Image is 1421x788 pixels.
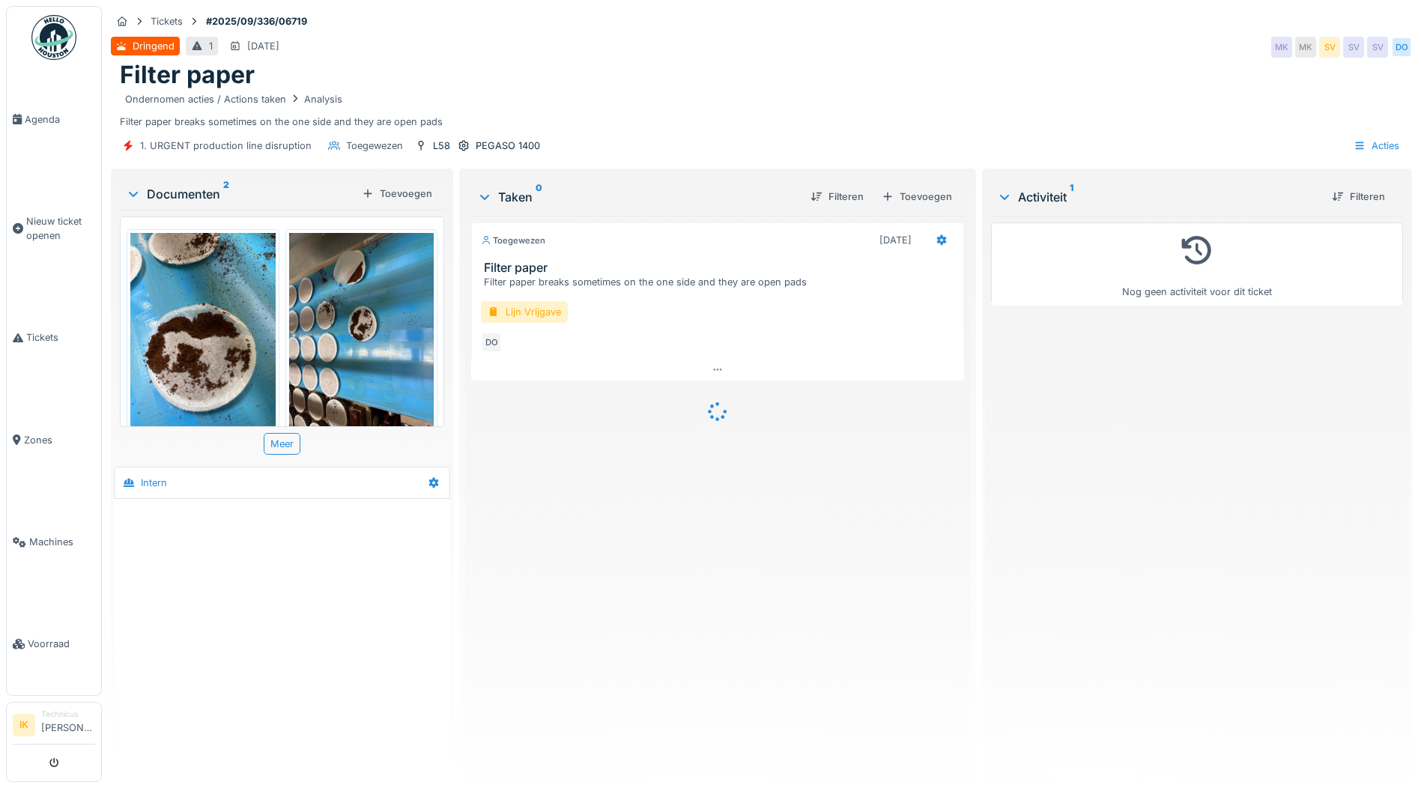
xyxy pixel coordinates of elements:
[481,234,545,247] div: Toegewezen
[433,139,450,153] div: L58
[484,261,957,275] h3: Filter paper
[289,233,434,426] img: 7r28de09yot99nt2bocakjuk8zc7
[1271,37,1292,58] div: MK
[477,188,799,206] div: Taken
[264,433,300,455] div: Meer
[31,15,76,60] img: Badge_color-CXgf-gQk.svg
[997,188,1320,206] div: Activiteit
[13,714,35,736] li: IK
[7,170,101,287] a: Nieuw ticket openen
[476,139,540,153] div: PEGASO 1400
[223,185,229,203] sup: 2
[28,637,95,651] span: Voorraad
[41,709,95,741] li: [PERSON_NAME]
[24,433,95,447] span: Zones
[29,535,95,549] span: Machines
[209,39,213,53] div: 1
[7,389,101,491] a: Zones
[1001,229,1393,299] div: Nog geen activiteit voor dit ticket
[356,184,438,204] div: Toevoegen
[876,187,958,207] div: Toevoegen
[133,39,175,53] div: Dringend
[1319,37,1340,58] div: SV
[1343,37,1364,58] div: SV
[25,112,95,127] span: Agenda
[7,68,101,170] a: Agenda
[481,301,568,323] div: Lijn Vrijgave
[7,287,101,389] a: Tickets
[200,14,313,28] strong: #2025/09/336/06719
[481,332,502,353] div: DO
[484,275,957,289] div: Filter paper breaks sometimes on the one side and they are open pads
[346,139,403,153] div: Toegewezen
[126,185,356,203] div: Documenten
[1326,187,1391,207] div: Filteren
[879,233,912,247] div: [DATE]
[120,90,1403,129] div: Filter paper breaks sometimes on the one side and they are open pads
[7,491,101,593] a: Machines
[26,214,95,243] span: Nieuw ticket openen
[805,187,870,207] div: Filteren
[151,14,183,28] div: Tickets
[130,233,276,426] img: dboy6p9tnjp4rk611mici6j7iyyf
[247,39,279,53] div: [DATE]
[7,593,101,695] a: Voorraad
[1367,37,1388,58] div: SV
[125,92,342,106] div: Ondernomen acties / Actions taken Analysis
[1347,135,1406,157] div: Acties
[1295,37,1316,58] div: MK
[141,476,167,490] div: Intern
[13,709,95,745] a: IK Technicus[PERSON_NAME]
[120,61,255,89] h1: Filter paper
[536,188,542,206] sup: 0
[1070,188,1073,206] sup: 1
[41,709,95,720] div: Technicus
[1391,37,1412,58] div: DO
[140,139,312,153] div: 1. URGENT production line disruption
[26,330,95,345] span: Tickets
